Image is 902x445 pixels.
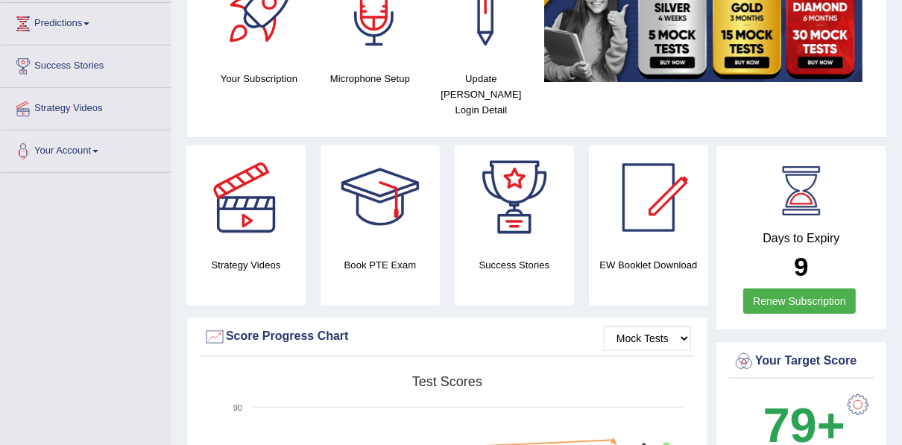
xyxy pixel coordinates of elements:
[589,257,708,273] h4: EW Booklet Download
[1,130,171,168] a: Your Account
[321,257,440,273] h4: Book PTE Exam
[743,288,856,314] a: Renew Subscription
[204,326,691,348] div: Score Progress Chart
[433,71,529,118] h4: Update [PERSON_NAME] Login Detail
[412,374,482,389] tspan: Test scores
[233,403,242,412] text: 90
[733,350,870,373] div: Your Target Score
[1,88,171,125] a: Strategy Videos
[794,252,808,281] b: 9
[186,257,306,273] h4: Strategy Videos
[211,71,307,86] h4: Your Subscription
[455,257,574,273] h4: Success Stories
[733,232,870,245] h4: Days to Expiry
[1,45,171,83] a: Success Stories
[1,3,171,40] a: Predictions
[322,71,418,86] h4: Microphone Setup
